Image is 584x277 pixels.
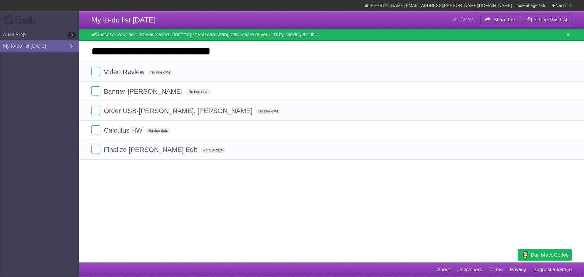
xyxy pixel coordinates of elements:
span: No due date [256,109,280,114]
span: No due date [146,128,170,133]
img: Buy me a coffee [521,250,529,260]
a: Terms [489,264,503,275]
span: No due date [148,70,172,75]
button: Share List [480,14,520,25]
span: Video Review [104,68,146,76]
a: Buy me a coffee [518,249,572,261]
b: Share List [494,17,516,22]
span: Order USB-[PERSON_NAME], [PERSON_NAME] [104,107,254,115]
a: About [437,264,450,275]
div: Success! Your new list was saved. Don't forget you can change the name of your list by clicking t... [79,29,584,41]
span: Banner-[PERSON_NAME] [104,88,184,95]
span: No due date [200,147,225,153]
div: Flask [3,15,40,26]
span: Finalize [PERSON_NAME] Edit [104,146,199,154]
a: Suggest a feature [534,264,572,275]
span: My to-do list [DATE] [91,16,156,24]
b: Saved [461,17,474,22]
label: Done [91,145,100,154]
label: Done [91,86,100,95]
a: Privacy [510,264,526,275]
label: Done [91,67,100,76]
span: Buy me a coffee [531,250,569,260]
label: Done [91,106,100,115]
label: Done [91,125,100,134]
a: Developers [457,264,482,275]
button: Clone This List [522,14,572,25]
span: Calculus HW [104,126,144,134]
b: 0 [68,32,76,38]
b: Clone This List [535,17,567,22]
span: No due date [186,89,210,95]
